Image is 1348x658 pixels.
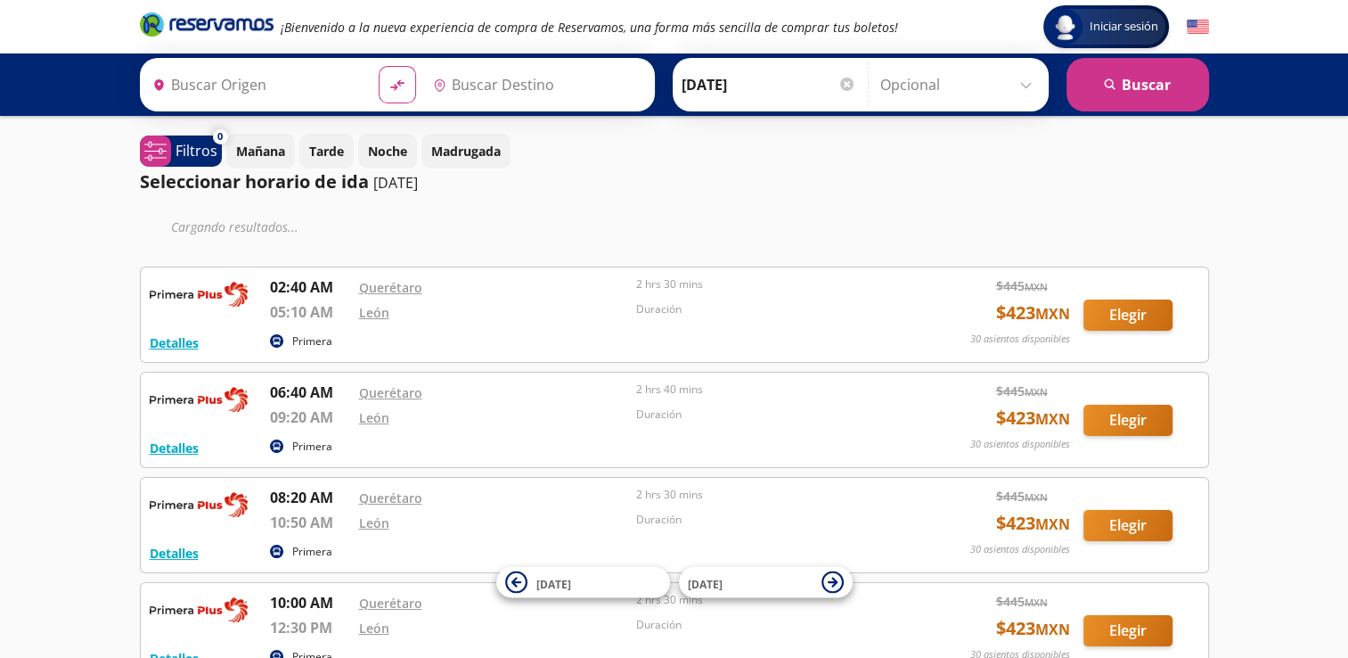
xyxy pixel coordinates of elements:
img: RESERVAMOS [150,487,248,522]
input: Buscar Destino [426,62,645,107]
a: Querétaro [359,489,422,506]
button: English [1187,16,1209,38]
span: Iniciar sesión [1082,18,1165,36]
span: $ 445 [996,487,1048,506]
a: Querétaro [359,279,422,296]
img: RESERVAMOS [150,382,248,417]
small: MXN [1035,620,1070,639]
span: $ 423 [996,405,1070,432]
p: Duración [636,407,905,423]
a: León [359,514,389,531]
a: Querétaro [359,595,422,612]
button: [DATE] [496,567,670,598]
button: Elegir [1083,405,1172,436]
span: [DATE] [688,576,723,591]
button: Elegir [1083,510,1172,541]
p: Mañana [236,142,285,160]
a: León [359,304,389,321]
p: [DATE] [373,172,418,193]
small: MXN [1025,596,1048,609]
button: Mañana [226,134,295,169]
input: Buscar Origen [145,62,364,107]
p: 2 hrs 30 mins [636,487,905,503]
span: $ 423 [996,300,1070,326]
small: MXN [1035,409,1070,429]
button: Tarde [299,134,354,169]
button: Elegir [1083,615,1172,646]
p: 30 asientos disponibles [970,542,1070,557]
p: 30 asientos disponibles [970,437,1070,452]
small: MXN [1025,385,1048,399]
a: Querétaro [359,384,422,401]
a: Brand Logo [140,11,274,43]
p: 02:40 AM [270,276,350,298]
button: [DATE] [679,567,853,598]
p: 10:50 AM [270,512,350,533]
p: Primera [292,333,332,350]
button: Elegir [1083,300,1172,331]
p: Tarde [309,142,344,160]
small: MXN [1025,490,1048,504]
small: MXN [1035,304,1070,324]
p: 08:20 AM [270,487,350,508]
img: RESERVAMOS [150,276,248,312]
span: $ 423 [996,615,1070,642]
p: 2 hrs 40 mins [636,382,905,398]
button: Detalles [150,439,199,457]
p: 10:00 AM [270,592,350,613]
button: Madrugada [421,134,511,169]
small: MXN [1025,280,1048,293]
button: 0Filtros [140,136,222,167]
p: Duración [636,617,905,633]
span: $ 445 [996,592,1048,611]
p: Primera [292,439,332,455]
em: Cargando resultados ... [171,218,298,235]
span: 0 [217,129,223,144]
p: 2 hrs 30 mins [636,592,905,608]
p: Seleccionar horario de ida [140,169,369,195]
input: Opcional [880,62,1040,107]
p: Filtros [176,140,217,161]
p: Duración [636,301,905,317]
p: 09:20 AM [270,407,350,428]
a: León [359,620,389,637]
i: Brand Logo [140,11,274,37]
p: 2 hrs 30 mins [636,276,905,292]
button: Buscar [1066,58,1209,111]
span: $ 445 [996,276,1048,295]
em: ¡Bienvenido a la nueva experiencia de compra de Reservamos, una forma más sencilla de comprar tus... [281,19,898,36]
span: $ 423 [996,510,1070,537]
p: 30 asientos disponibles [970,332,1070,347]
p: Primera [292,544,332,560]
p: 12:30 PM [270,617,350,638]
p: 05:10 AM [270,301,350,323]
a: León [359,409,389,426]
button: Detalles [150,544,199,563]
p: Noche [368,142,407,160]
span: [DATE] [536,576,571,591]
span: $ 445 [996,382,1048,400]
input: Elegir Fecha [682,62,856,107]
button: Detalles [150,333,199,352]
p: 06:40 AM [270,382,350,403]
img: RESERVAMOS [150,592,248,628]
button: Noche [358,134,417,169]
small: MXN [1035,514,1070,534]
p: Madrugada [431,142,501,160]
p: Duración [636,512,905,528]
